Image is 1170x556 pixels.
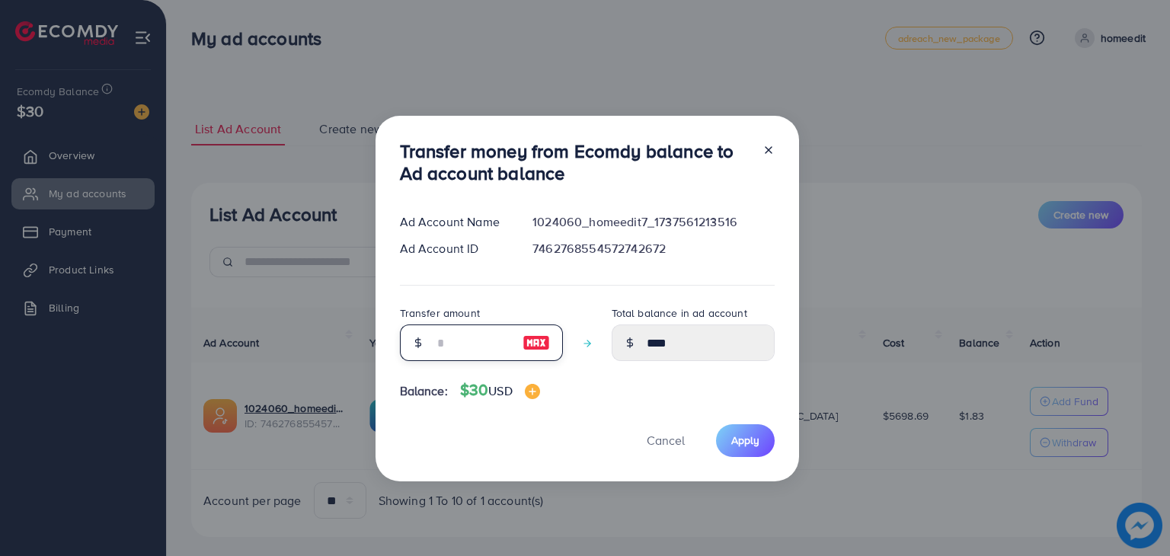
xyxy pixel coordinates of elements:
[523,334,550,352] img: image
[400,140,750,184] h3: Transfer money from Ecomdy balance to Ad account balance
[716,424,775,457] button: Apply
[612,305,747,321] label: Total balance in ad account
[525,384,540,399] img: image
[731,433,759,448] span: Apply
[388,240,521,257] div: Ad Account ID
[400,305,480,321] label: Transfer amount
[460,381,540,400] h4: $30
[488,382,512,399] span: USD
[520,213,786,231] div: 1024060_homeedit7_1737561213516
[388,213,521,231] div: Ad Account Name
[400,382,448,400] span: Balance:
[520,240,786,257] div: 7462768554572742672
[647,432,685,449] span: Cancel
[628,424,704,457] button: Cancel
